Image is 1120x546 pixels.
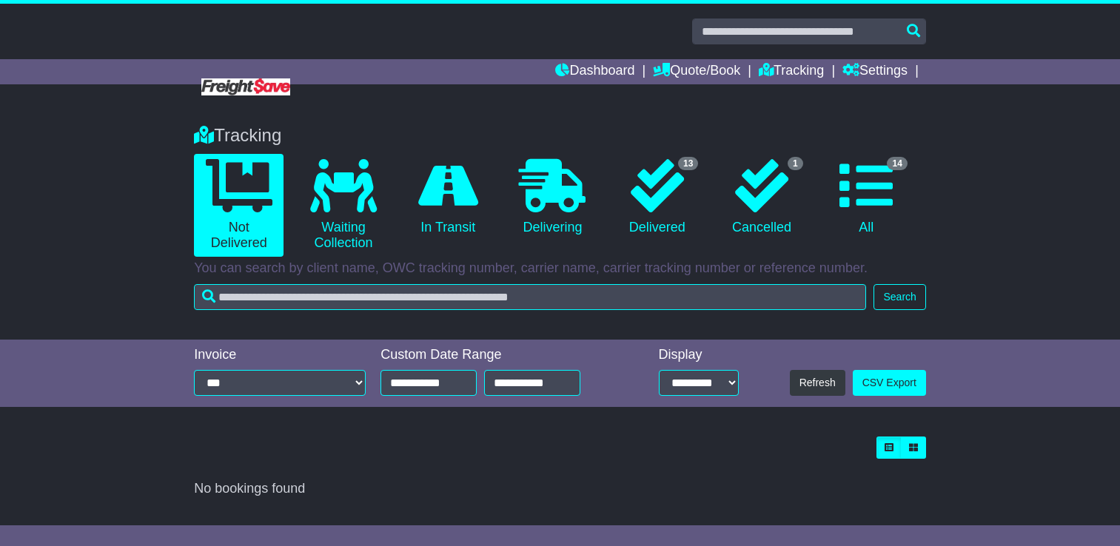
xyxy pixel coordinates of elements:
span: 1 [788,157,803,170]
a: Tracking [759,59,824,84]
a: CSV Export [853,370,926,396]
a: Delivering [508,154,597,241]
div: Tracking [187,125,933,146]
a: In Transit [403,154,493,241]
div: Custom Date Range [380,347,614,363]
a: 14 All [822,154,911,241]
img: Freight Save [201,78,290,95]
a: 1 Cancelled [717,154,806,241]
a: Quote/Book [653,59,740,84]
div: No bookings found [194,481,926,497]
div: Invoice [194,347,366,363]
button: Search [873,284,925,310]
a: Dashboard [555,59,634,84]
p: You can search by client name, OWC tracking number, carrier name, carrier tracking number or refe... [194,260,926,277]
a: Settings [842,59,908,84]
a: Not Delivered [194,154,284,257]
span: 13 [678,157,698,170]
a: Waiting Collection [298,154,388,257]
div: Display [659,347,739,363]
span: 14 [887,157,907,170]
button: Refresh [790,370,845,396]
a: 13 Delivered [612,154,702,241]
